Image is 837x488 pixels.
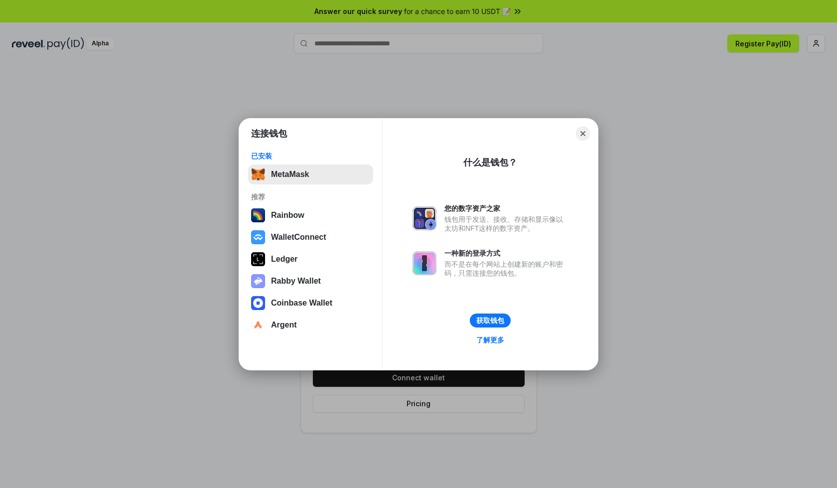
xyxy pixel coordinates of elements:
[251,152,370,161] div: 已安装
[463,157,517,168] div: 什么是钱包？
[413,251,436,275] img: svg+xml,%3Csvg%20xmlns%3D%22http%3A%2F%2Fwww.w3.org%2F2000%2Fsvg%22%20fill%3D%22none%22%20viewBox...
[251,208,265,222] img: svg+xml,%3Csvg%20width%3D%22120%22%20height%3D%22120%22%20viewBox%3D%220%200%20120%20120%22%20fil...
[444,249,568,258] div: 一种新的登录方式
[251,167,265,181] img: svg+xml,%3Csvg%20fill%3D%22none%22%20height%3D%2233%22%20viewBox%3D%220%200%2035%2033%22%20width%...
[470,333,510,346] a: 了解更多
[248,315,373,335] button: Argent
[470,314,511,327] button: 获取钱包
[476,335,504,344] div: 了解更多
[413,206,436,230] img: svg+xml,%3Csvg%20xmlns%3D%22http%3A%2F%2Fwww.w3.org%2F2000%2Fsvg%22%20fill%3D%22none%22%20viewBox...
[248,164,373,184] button: MetaMask
[271,211,304,220] div: Rainbow
[248,227,373,247] button: WalletConnect
[251,274,265,288] img: svg+xml,%3Csvg%20xmlns%3D%22http%3A%2F%2Fwww.w3.org%2F2000%2Fsvg%22%20fill%3D%22none%22%20viewBox...
[271,299,332,308] div: Coinbase Wallet
[248,271,373,291] button: Rabby Wallet
[251,318,265,332] img: svg+xml,%3Csvg%20width%3D%2228%22%20height%3D%2228%22%20viewBox%3D%220%200%2028%2028%22%20fill%3D...
[576,127,590,141] button: Close
[271,170,309,179] div: MetaMask
[248,249,373,269] button: Ledger
[271,277,321,286] div: Rabby Wallet
[248,205,373,225] button: Rainbow
[271,255,297,264] div: Ledger
[251,230,265,244] img: svg+xml,%3Csvg%20width%3D%2228%22%20height%3D%2228%22%20viewBox%3D%220%200%2028%2028%22%20fill%3D...
[271,321,297,329] div: Argent
[251,252,265,266] img: svg+xml,%3Csvg%20xmlns%3D%22http%3A%2F%2Fwww.w3.org%2F2000%2Fsvg%22%20width%3D%2228%22%20height%3...
[444,260,568,278] div: 而不是在每个网站上创建新的账户和密码，只需连接您的钱包。
[251,128,287,140] h1: 连接钱包
[444,215,568,233] div: 钱包用于发送、接收、存储和显示像以太坊和NFT这样的数字资产。
[248,293,373,313] button: Coinbase Wallet
[251,192,370,201] div: 推荐
[271,233,326,242] div: WalletConnect
[444,204,568,213] div: 您的数字资产之家
[476,316,504,325] div: 获取钱包
[251,296,265,310] img: svg+xml,%3Csvg%20width%3D%2228%22%20height%3D%2228%22%20viewBox%3D%220%200%2028%2028%22%20fill%3D...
